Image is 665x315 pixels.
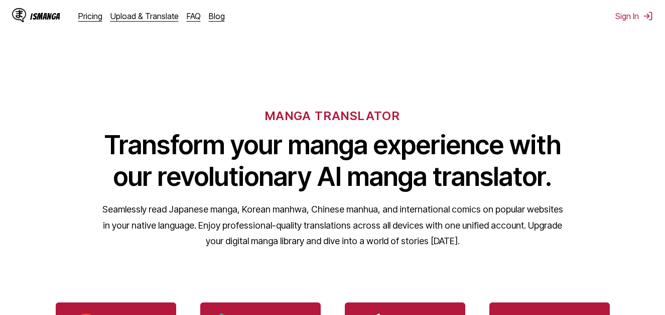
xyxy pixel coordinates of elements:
[615,11,653,21] button: Sign In
[78,11,102,21] a: Pricing
[30,12,60,21] div: IsManga
[12,8,26,22] img: IsManga Logo
[110,11,179,21] a: Upload & Translate
[643,11,653,21] img: Sign out
[12,8,78,24] a: IsManga LogoIsManga
[265,109,400,123] h6: MANGA TRANSLATOR
[209,11,225,21] a: Blog
[102,201,564,249] p: Seamlessly read Japanese manga, Korean manhwa, Chinese manhua, and international comics on popula...
[102,129,564,192] h1: Transform your manga experience with our revolutionary AI manga translator.
[187,11,201,21] a: FAQ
